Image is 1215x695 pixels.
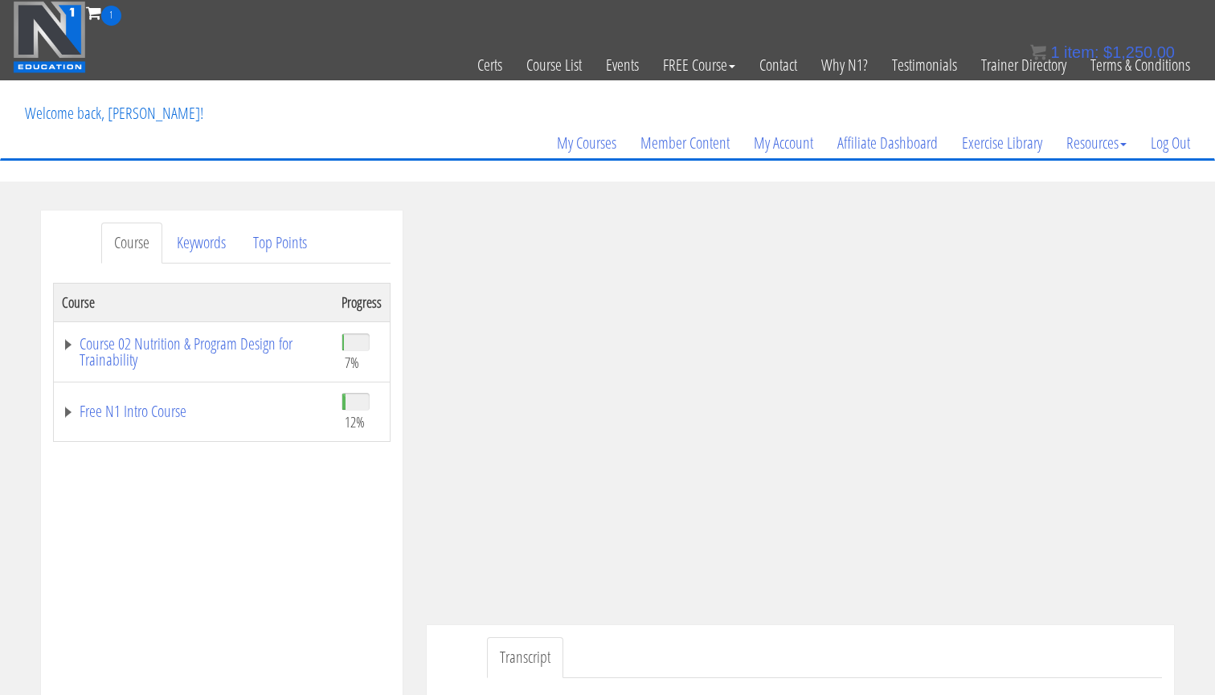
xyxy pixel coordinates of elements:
[1078,26,1202,104] a: Terms & Conditions
[1139,104,1202,182] a: Log Out
[1050,43,1059,61] span: 1
[54,283,334,321] th: Course
[101,6,121,26] span: 1
[13,81,215,145] p: Welcome back, [PERSON_NAME]!
[345,354,359,371] span: 7%
[950,104,1054,182] a: Exercise Library
[62,403,325,419] a: Free N1 Intro Course
[13,1,86,73] img: n1-education
[747,26,809,104] a: Contact
[1103,43,1112,61] span: $
[101,223,162,264] a: Course
[1030,43,1175,61] a: 1 item: $1,250.00
[969,26,1078,104] a: Trainer Directory
[880,26,969,104] a: Testimonials
[809,26,880,104] a: Why N1?
[1064,43,1098,61] span: item:
[1054,104,1139,182] a: Resources
[345,413,365,431] span: 12%
[651,26,747,104] a: FREE Course
[62,336,325,368] a: Course 02 Nutrition & Program Design for Trainability
[86,2,121,23] a: 1
[742,104,825,182] a: My Account
[628,104,742,182] a: Member Content
[594,26,651,104] a: Events
[514,26,594,104] a: Course List
[164,223,239,264] a: Keywords
[487,637,563,678] a: Transcript
[240,223,320,264] a: Top Points
[545,104,628,182] a: My Courses
[1030,44,1046,60] img: icon11.png
[333,283,391,321] th: Progress
[825,104,950,182] a: Affiliate Dashboard
[1103,43,1175,61] bdi: 1,250.00
[465,26,514,104] a: Certs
